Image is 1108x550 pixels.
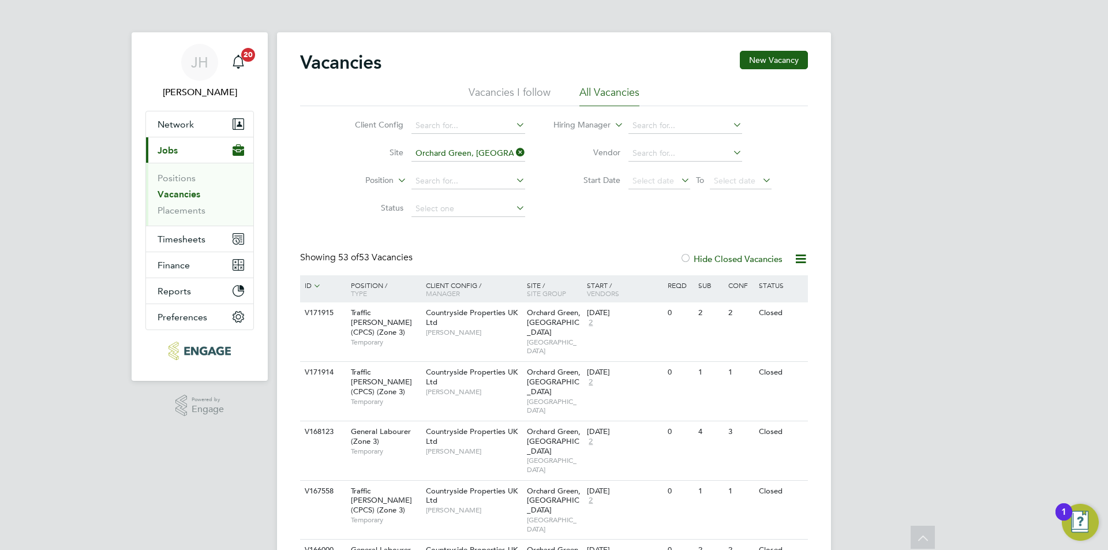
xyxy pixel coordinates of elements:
div: 1 [695,481,725,502]
input: Select one [411,201,525,217]
div: [DATE] [587,427,662,437]
input: Search for... [411,173,525,189]
div: Sub [695,275,725,295]
span: Temporary [351,397,420,406]
span: [GEOGRAPHIC_DATA] [527,338,582,356]
button: Timesheets [146,226,253,252]
span: 2 [587,496,594,506]
div: V171914 [302,362,342,383]
input: Search for... [411,145,525,162]
label: Site [337,147,403,158]
span: [GEOGRAPHIC_DATA] [527,456,582,474]
div: 0 [665,362,695,383]
label: Hiring Manager [544,119,611,131]
a: Go to home page [145,342,254,360]
a: Positions [158,173,196,184]
span: Countryside Properties UK Ltd [426,486,518,506]
span: Preferences [158,312,207,323]
button: Reports [146,278,253,304]
div: [DATE] [587,487,662,496]
button: Open Resource Center, 1 new notification [1062,504,1099,541]
div: 3 [725,421,755,443]
div: Closed [756,362,806,383]
div: Client Config / [423,275,524,303]
div: 1 [725,362,755,383]
span: Countryside Properties UK Ltd [426,426,518,446]
div: Jobs [146,163,253,226]
div: Closed [756,481,806,502]
label: Vendor [554,147,620,158]
div: 2 [725,302,755,324]
span: Select date [714,175,755,186]
div: Conf [725,275,755,295]
span: Powered by [192,395,224,405]
span: Engage [192,405,224,414]
span: 20 [241,48,255,62]
span: Timesheets [158,234,205,245]
span: Traffic [PERSON_NAME] (CPCS) (Zone 3) [351,308,412,337]
label: Hide Closed Vacancies [680,253,783,264]
h2: Vacancies [300,51,381,74]
span: To [692,173,708,188]
label: Status [337,203,403,213]
div: Position / [342,275,423,303]
div: Status [756,275,806,295]
div: 2 [695,302,725,324]
a: 20 [227,44,250,81]
label: Position [327,175,394,186]
div: V171915 [302,302,342,324]
span: Type [351,289,367,298]
span: [PERSON_NAME] [426,506,521,515]
span: Orchard Green, [GEOGRAPHIC_DATA] [527,367,581,396]
span: Network [158,119,194,130]
button: Finance [146,252,253,278]
div: Start / [584,275,665,303]
div: [DATE] [587,308,662,318]
div: 4 [695,421,725,443]
div: ID [302,275,342,296]
div: 0 [665,481,695,502]
nav: Main navigation [132,32,268,381]
span: Manager [426,289,460,298]
span: Jobs [158,145,178,156]
div: 0 [665,302,695,324]
li: Vacancies I follow [469,85,551,106]
span: 53 of [338,252,359,263]
span: Traffic [PERSON_NAME] (CPCS) (Zone 3) [351,486,412,515]
div: [DATE] [587,368,662,377]
label: Start Date [554,175,620,185]
span: [GEOGRAPHIC_DATA] [527,515,582,533]
span: Traffic [PERSON_NAME] (CPCS) (Zone 3) [351,367,412,396]
span: JH [191,55,208,70]
div: Showing [300,252,415,264]
span: Select date [632,175,674,186]
span: Site Group [527,289,566,298]
span: Countryside Properties UK Ltd [426,367,518,387]
button: Preferences [146,304,253,330]
label: Client Config [337,119,403,130]
span: 2 [587,377,594,387]
span: Temporary [351,338,420,347]
span: General Labourer (Zone 3) [351,426,411,446]
div: 0 [665,421,695,443]
div: Closed [756,421,806,443]
button: Network [146,111,253,137]
span: Jess Hogan [145,85,254,99]
div: 1 [725,481,755,502]
span: [PERSON_NAME] [426,387,521,396]
a: Placements [158,205,205,216]
span: [PERSON_NAME] [426,447,521,456]
span: [GEOGRAPHIC_DATA] [527,397,582,415]
span: 2 [587,318,594,328]
span: Countryside Properties UK Ltd [426,308,518,327]
span: [PERSON_NAME] [426,328,521,337]
button: Jobs [146,137,253,163]
span: Vendors [587,289,619,298]
button: New Vacancy [740,51,808,69]
li: All Vacancies [579,85,639,106]
span: 2 [587,437,594,447]
input: Search for... [411,118,525,134]
a: Vacancies [158,189,200,200]
div: 1 [695,362,725,383]
div: V167558 [302,481,342,502]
